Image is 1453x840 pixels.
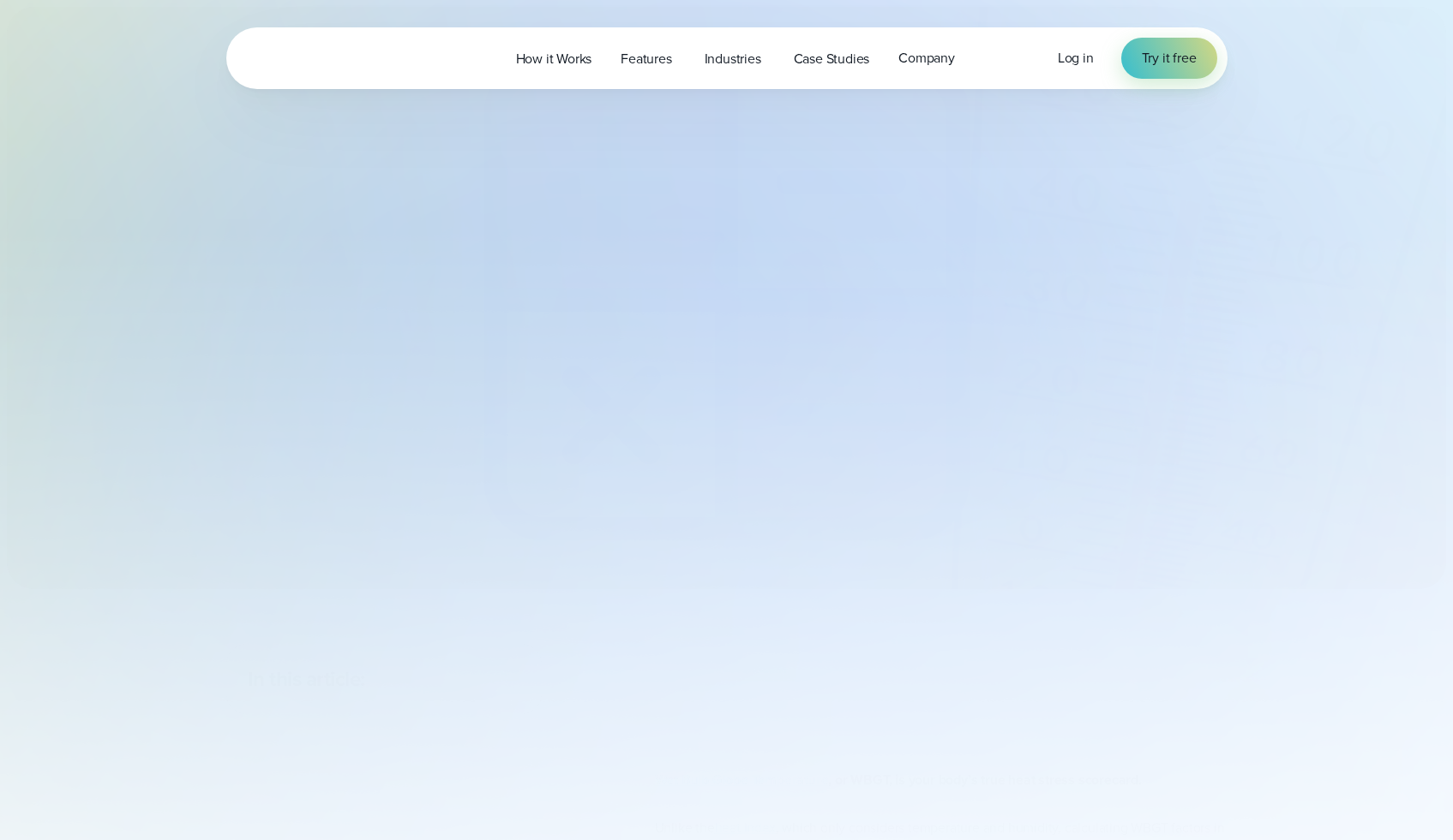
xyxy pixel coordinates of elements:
[794,49,870,69] span: Case Studies
[516,49,592,69] span: How it Works
[779,41,885,76] a: Case Studies
[1142,48,1197,69] span: Try it free
[501,41,607,76] a: How it Works
[621,49,671,69] span: Features
[1058,48,1094,68] span: Log in
[705,49,761,69] span: Industries
[898,48,955,69] span: Company
[1121,38,1217,79] a: Try it free
[1058,48,1094,69] a: Log in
